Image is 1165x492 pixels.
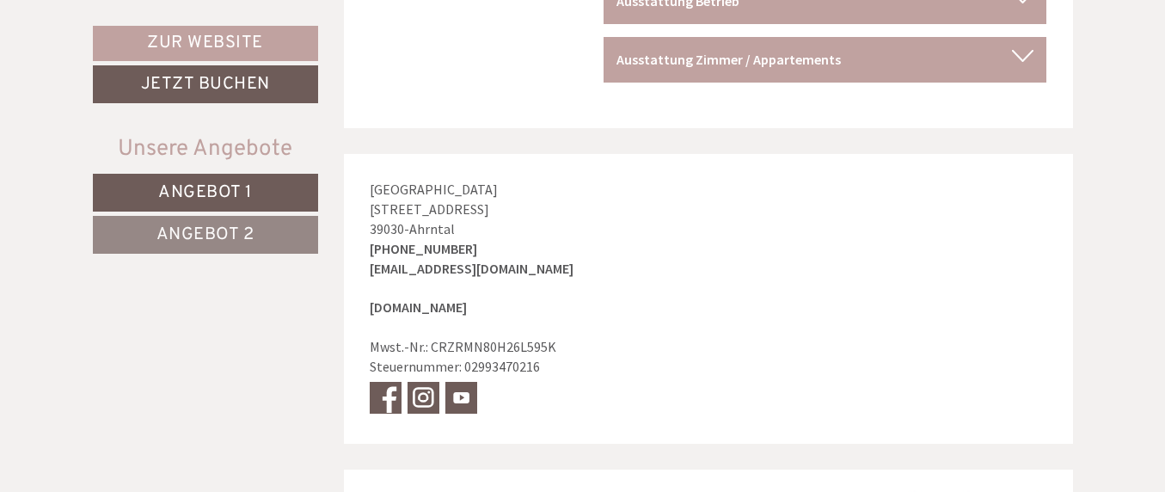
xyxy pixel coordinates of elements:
[370,220,404,237] span: 39030
[156,224,254,246] span: Angebot 2
[370,240,477,257] a: [PHONE_NUMBER]
[344,154,647,444] div: - Mwst.-Nr. Steuernummer
[409,220,455,237] span: Ahrntal
[93,133,318,165] div: Unsere Angebote
[370,181,498,198] span: [GEOGRAPHIC_DATA]
[370,298,467,316] a: [DOMAIN_NAME]
[370,260,573,277] a: [EMAIL_ADDRESS][DOMAIN_NAME]
[158,181,252,204] span: Angebot 1
[426,338,556,355] span: : CRZRMN80H26L595K
[370,200,489,218] span: [STREET_ADDRESS]
[93,65,318,103] a: Jetzt buchen
[616,51,841,68] b: Ausstattung Zimmer / Appartements
[459,358,540,375] span: : 02993470216
[93,26,318,61] a: Zur Website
